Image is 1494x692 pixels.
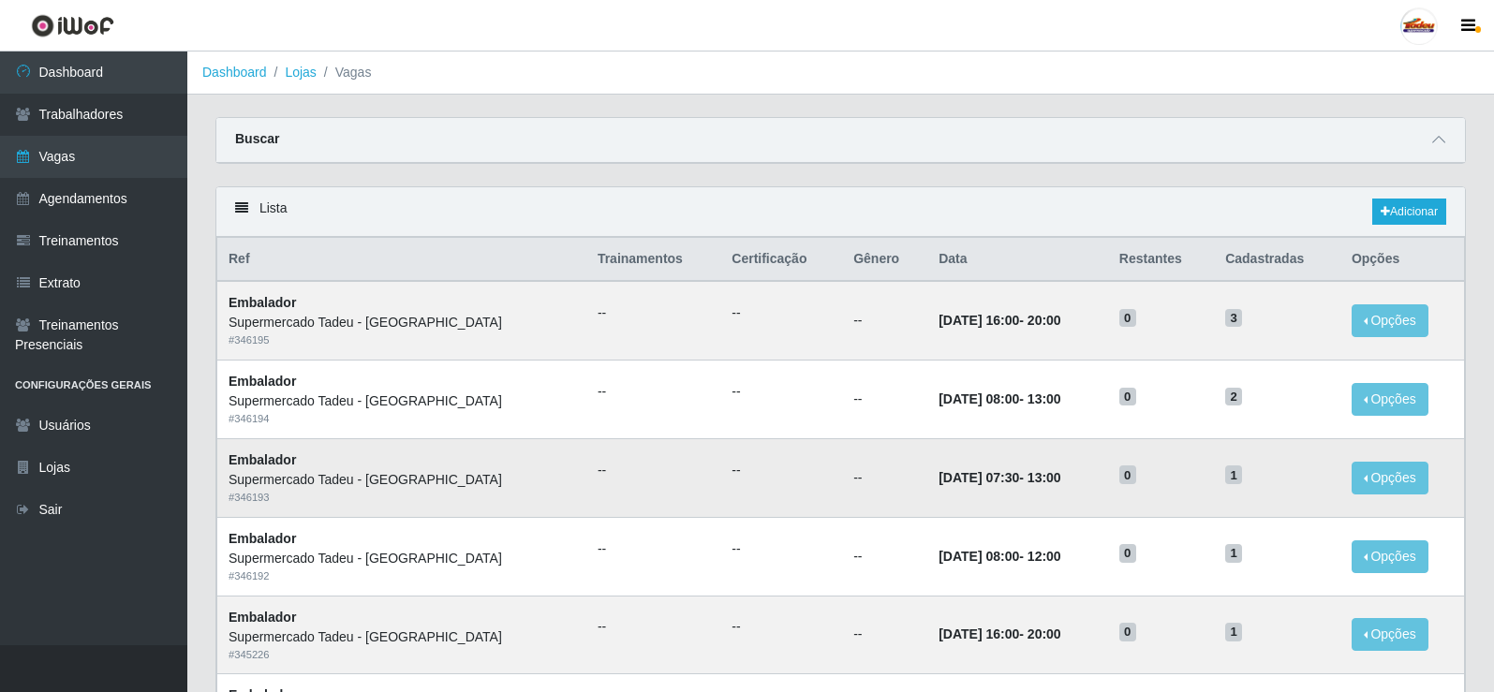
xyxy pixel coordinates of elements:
[598,617,709,637] ul: --
[229,549,575,568] div: Supermercado Tadeu - [GEOGRAPHIC_DATA]
[586,238,720,282] th: Trainamentos
[202,65,267,80] a: Dashboard
[229,647,575,663] div: # 345226
[939,391,1019,406] time: [DATE] 08:00
[1225,465,1242,484] span: 1
[732,382,831,402] ul: --
[229,391,575,411] div: Supermercado Tadeu - [GEOGRAPHIC_DATA]
[1340,238,1465,282] th: Opções
[229,568,575,584] div: # 346192
[939,549,1060,564] strong: -
[939,470,1060,485] strong: -
[216,187,1465,237] div: Lista
[1028,391,1061,406] time: 13:00
[1352,462,1428,494] button: Opções
[1028,549,1061,564] time: 12:00
[1108,238,1214,282] th: Restantes
[598,539,709,559] ul: --
[1225,309,1242,328] span: 3
[598,461,709,480] ul: --
[229,452,296,467] strong: Embalador
[229,374,296,389] strong: Embalador
[732,539,831,559] ul: --
[229,627,575,647] div: Supermercado Tadeu - [GEOGRAPHIC_DATA]
[939,313,1060,328] strong: -
[317,63,372,82] li: Vagas
[1225,544,1242,563] span: 1
[732,617,831,637] ul: --
[1214,238,1340,282] th: Cadastradas
[598,382,709,402] ul: --
[842,238,927,282] th: Gênero
[229,332,575,348] div: # 346195
[1225,388,1242,406] span: 2
[1352,540,1428,573] button: Opções
[229,411,575,427] div: # 346194
[1372,199,1446,225] a: Adicionar
[842,281,927,360] td: --
[229,490,575,506] div: # 346193
[939,391,1060,406] strong: -
[1225,623,1242,641] span: 1
[1352,618,1428,651] button: Opções
[732,461,831,480] ul: --
[1119,623,1136,641] span: 0
[235,131,279,146] strong: Buscar
[939,626,1060,641] strong: -
[1028,470,1061,485] time: 13:00
[842,361,927,439] td: --
[842,517,927,596] td: --
[927,238,1108,282] th: Data
[229,531,296,546] strong: Embalador
[217,238,586,282] th: Ref
[1119,388,1136,406] span: 0
[939,470,1019,485] time: [DATE] 07:30
[1028,626,1061,641] time: 20:00
[1028,313,1061,328] time: 20:00
[229,470,575,490] div: Supermercado Tadeu - [GEOGRAPHIC_DATA]
[285,65,316,80] a: Lojas
[720,238,842,282] th: Certificação
[187,52,1494,95] nav: breadcrumb
[229,610,296,625] strong: Embalador
[939,313,1019,328] time: [DATE] 16:00
[1119,544,1136,563] span: 0
[31,14,114,37] img: CoreUI Logo
[842,596,927,674] td: --
[1119,465,1136,484] span: 0
[598,303,709,323] ul: --
[229,295,296,310] strong: Embalador
[229,313,575,332] div: Supermercado Tadeu - [GEOGRAPHIC_DATA]
[732,303,831,323] ul: --
[1352,383,1428,416] button: Opções
[939,549,1019,564] time: [DATE] 08:00
[939,626,1019,641] time: [DATE] 16:00
[1352,304,1428,337] button: Opções
[842,438,927,517] td: --
[1119,309,1136,328] span: 0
